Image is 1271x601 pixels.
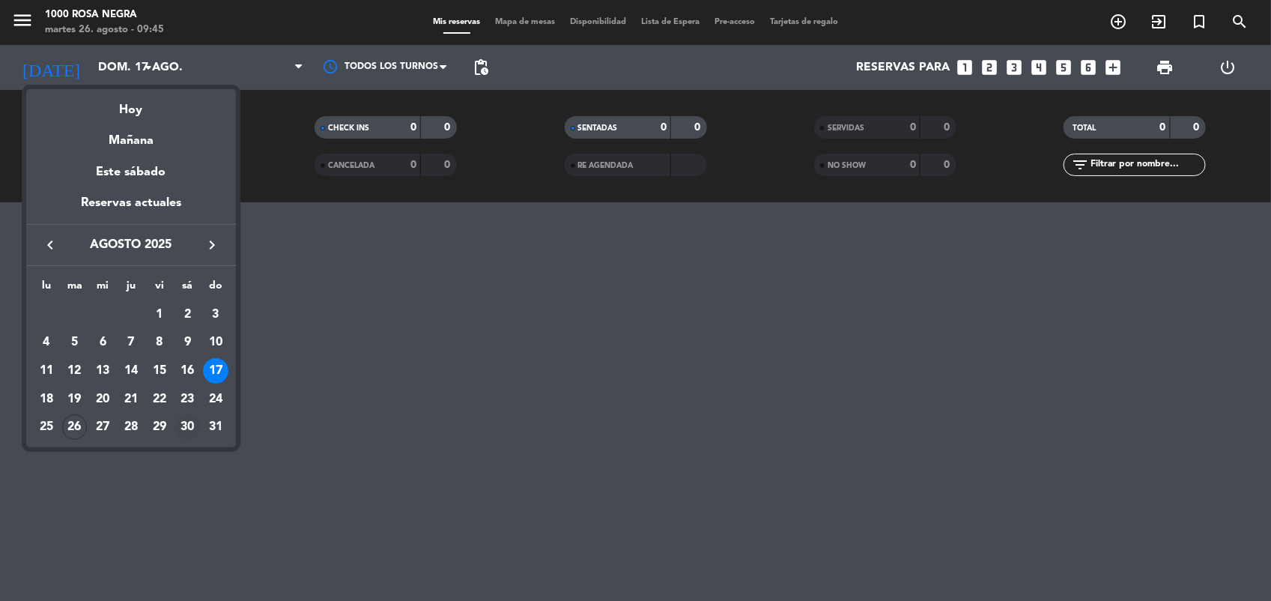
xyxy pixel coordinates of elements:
[118,358,144,384] div: 14
[203,358,228,384] div: 17
[147,330,172,355] div: 8
[174,357,202,385] td: 16 de agosto de 2025
[203,387,228,412] div: 24
[203,302,228,327] div: 3
[34,387,59,412] div: 18
[32,300,145,329] td: AGO.
[145,300,174,329] td: 1 de agosto de 2025
[175,330,200,355] div: 9
[174,414,202,442] td: 30 de agosto de 2025
[61,357,89,385] td: 12 de agosto de 2025
[61,385,89,414] td: 19 de agosto de 2025
[174,300,202,329] td: 2 de agosto de 2025
[117,328,145,357] td: 7 de agosto de 2025
[147,302,172,327] div: 1
[203,236,221,254] i: keyboard_arrow_right
[145,414,174,442] td: 29 de agosto de 2025
[88,277,117,300] th: miércoles
[203,414,228,440] div: 31
[88,414,117,442] td: 27 de agosto de 2025
[145,328,174,357] td: 8 de agosto de 2025
[62,414,88,440] div: 26
[62,330,88,355] div: 5
[117,277,145,300] th: jueves
[34,330,59,355] div: 4
[90,358,115,384] div: 13
[147,358,172,384] div: 15
[90,330,115,355] div: 6
[26,120,236,151] div: Mañana
[201,385,230,414] td: 24 de agosto de 2025
[175,414,200,440] div: 30
[61,277,89,300] th: martes
[32,385,61,414] td: 18 de agosto de 2025
[175,358,200,384] div: 16
[198,235,225,255] button: keyboard_arrow_right
[201,300,230,329] td: 3 de agosto de 2025
[145,385,174,414] td: 22 de agosto de 2025
[174,385,202,414] td: 23 de agosto de 2025
[88,357,117,385] td: 13 de agosto de 2025
[61,414,89,442] td: 26 de agosto de 2025
[88,328,117,357] td: 6 de agosto de 2025
[26,193,236,224] div: Reservas actuales
[32,277,61,300] th: lunes
[175,302,200,327] div: 2
[32,414,61,442] td: 25 de agosto de 2025
[62,387,88,412] div: 19
[34,358,59,384] div: 11
[145,277,174,300] th: viernes
[201,414,230,442] td: 31 de agosto de 2025
[118,414,144,440] div: 28
[145,357,174,385] td: 15 de agosto de 2025
[147,387,172,412] div: 22
[175,387,200,412] div: 23
[34,414,59,440] div: 25
[147,414,172,440] div: 29
[117,357,145,385] td: 14 de agosto de 2025
[88,385,117,414] td: 20 de agosto de 2025
[41,236,59,254] i: keyboard_arrow_left
[117,385,145,414] td: 21 de agosto de 2025
[26,89,236,120] div: Hoy
[118,330,144,355] div: 7
[117,414,145,442] td: 28 de agosto de 2025
[90,414,115,440] div: 27
[118,387,144,412] div: 21
[201,277,230,300] th: domingo
[32,357,61,385] td: 11 de agosto de 2025
[174,328,202,357] td: 9 de agosto de 2025
[90,387,115,412] div: 20
[37,235,64,255] button: keyboard_arrow_left
[64,235,198,255] span: agosto 2025
[201,357,230,385] td: 17 de agosto de 2025
[32,328,61,357] td: 4 de agosto de 2025
[62,358,88,384] div: 12
[201,328,230,357] td: 10 de agosto de 2025
[26,151,236,193] div: Este sábado
[203,330,228,355] div: 10
[61,328,89,357] td: 5 de agosto de 2025
[174,277,202,300] th: sábado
